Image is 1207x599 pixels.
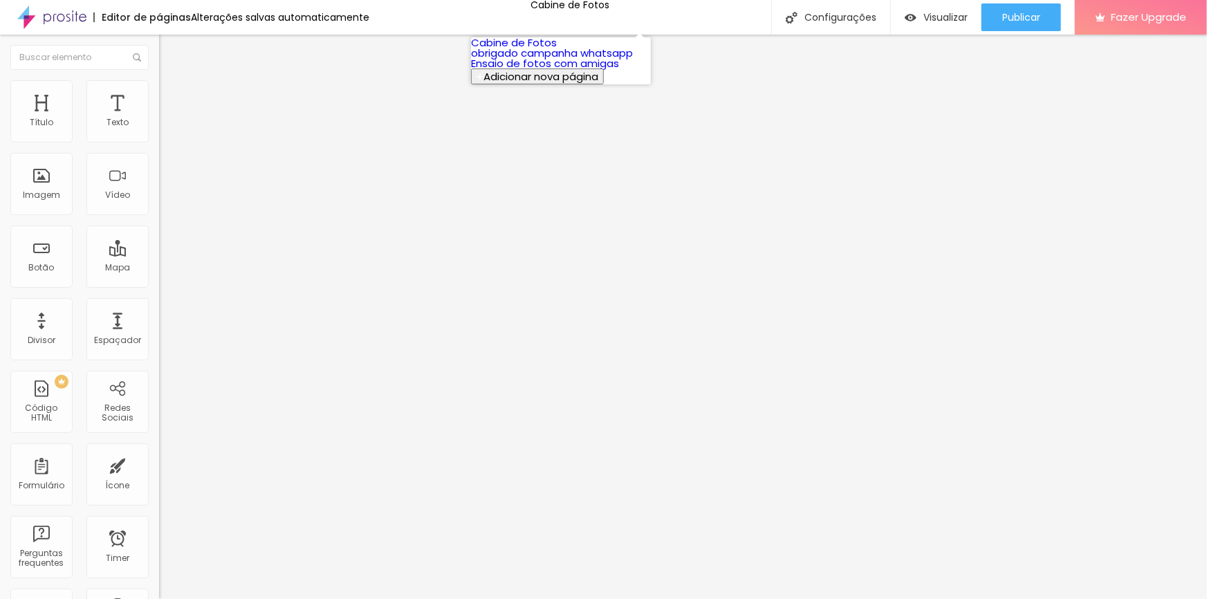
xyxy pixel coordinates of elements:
div: Formulário [19,481,64,490]
span: Adicionar nova página [483,69,598,84]
a: Ensaio de fotos com amigas [471,56,619,71]
div: Título [30,118,53,127]
div: Mapa [105,263,130,273]
a: Cabine de Fotos [471,35,557,50]
img: view-1.svg [905,12,916,24]
div: Imagem [23,190,60,200]
div: Editor de páginas [93,12,191,22]
div: Redes Sociais [90,403,145,423]
span: Publicar [1002,12,1040,23]
div: Botão [29,263,55,273]
iframe: Editor [159,35,1207,599]
div: Timer [106,553,129,563]
div: Alterações salvas automaticamente [191,12,369,22]
input: Buscar elemento [10,45,149,70]
div: Vídeo [105,190,130,200]
a: obrigado campanha whatsapp [471,46,633,60]
img: Icone [133,53,141,62]
div: Espaçador [94,335,141,345]
span: Visualizar [923,12,968,23]
img: Icone [786,12,798,24]
span: Fazer Upgrade [1111,11,1186,23]
div: Código HTML [14,403,68,423]
div: Divisor [28,335,55,345]
div: Perguntas frequentes [14,549,68,569]
div: Ícone [106,481,130,490]
button: Publicar [982,3,1061,31]
button: Adicionar nova página [471,68,604,84]
div: Texto [107,118,129,127]
button: Visualizar [891,3,982,31]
